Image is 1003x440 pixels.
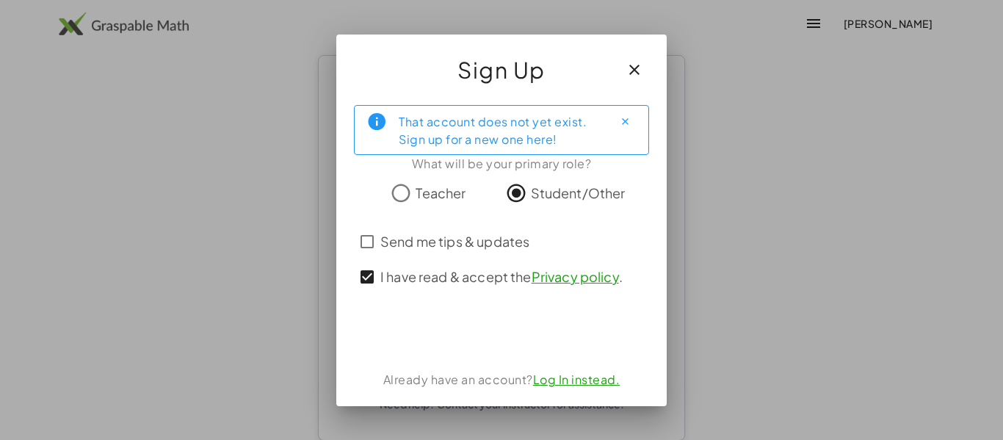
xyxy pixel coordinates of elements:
span: Student/Other [531,183,626,203]
button: Close [613,110,637,134]
span: I have read & accept the . [380,267,623,286]
span: Send me tips & updates [380,231,529,251]
span: Teacher [416,183,466,203]
a: Log In instead. [533,372,620,387]
span: Sign Up [457,52,546,87]
a: Privacy policy [532,268,619,285]
iframe: Sign in with Google Button [421,317,582,349]
div: What will be your primary role? [354,155,649,173]
div: Already have an account? [354,371,649,389]
div: That account does not yet exist. Sign up for a new one here! [399,112,601,148]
